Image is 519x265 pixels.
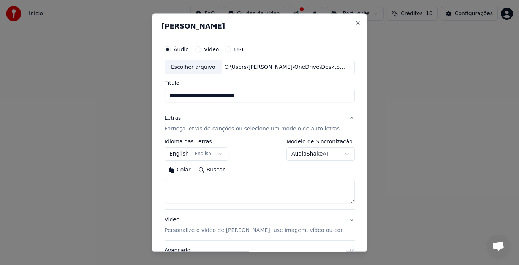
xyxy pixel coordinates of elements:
[165,139,228,144] label: Idioma das Letras
[165,125,340,133] p: Forneça letras de canções ou selecione um modelo de auto letras
[165,164,195,176] button: Colar
[204,47,219,52] label: Vídeo
[165,109,355,139] button: LetrasForneça letras de canções ou selecione um modelo de auto letras
[221,63,350,71] div: C:\Users\[PERSON_NAME]\OneDrive\Desktop\quando o amor se acaba [music] (1).mp3
[174,47,189,52] label: Áudio
[165,216,343,235] div: Vídeo
[165,81,355,86] label: Título
[161,23,358,30] h2: [PERSON_NAME]
[165,241,355,261] button: Avançado
[194,164,228,176] button: Buscar
[165,139,355,210] div: LetrasForneça letras de canções ou selecione um modelo de auto letras
[286,139,354,144] label: Modelo de Sincronização
[165,210,355,241] button: VídeoPersonalize o vídeo de [PERSON_NAME]: use imagem, vídeo ou cor
[165,115,181,122] div: Letras
[165,60,222,74] div: Escolher arquivo
[165,227,343,235] p: Personalize o vídeo de [PERSON_NAME]: use imagem, vídeo ou cor
[234,47,245,52] label: URL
